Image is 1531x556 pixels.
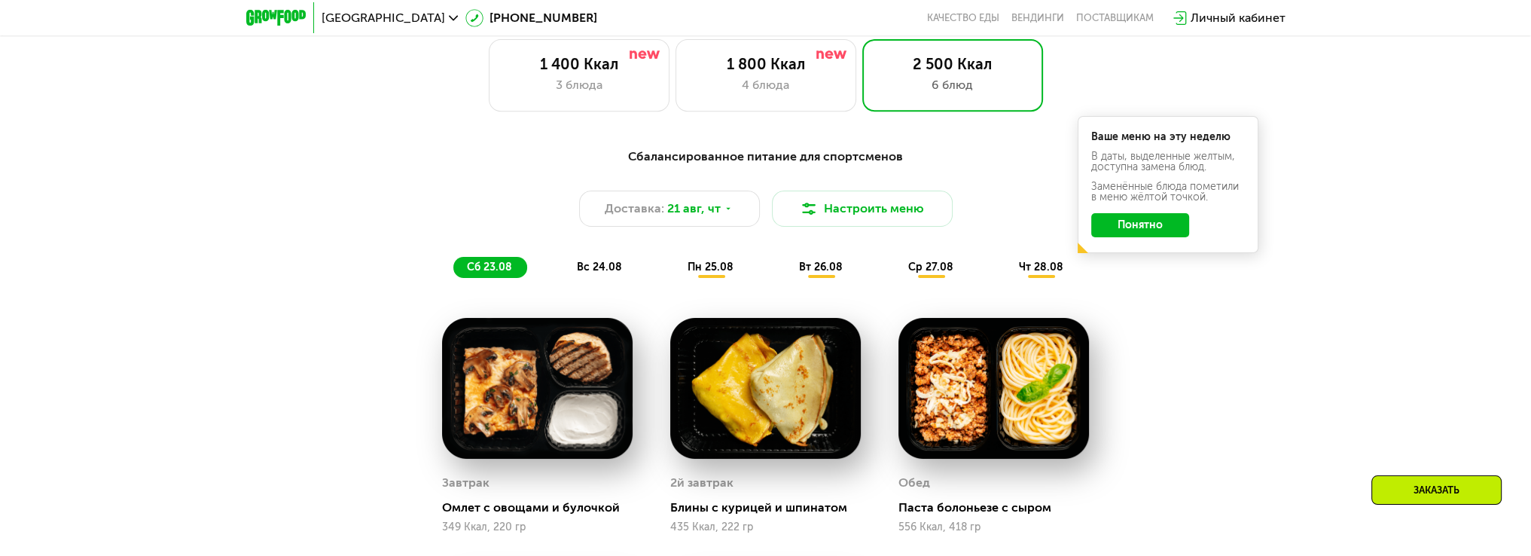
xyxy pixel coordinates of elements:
div: 2 500 Ккал [878,55,1027,73]
div: Завтрак [442,472,489,494]
div: Заменённые блюда пометили в меню жёлтой точкой. [1091,182,1245,203]
a: Качество еды [927,12,999,24]
div: Паста болоньезе с сыром [898,500,1101,515]
div: Омлет с овощами и булочкой [442,500,645,515]
span: ср 27.08 [908,261,953,273]
div: Ваше меню на эту неделю [1091,132,1245,142]
div: Обед [898,472,930,494]
div: 2й завтрак [670,472,733,494]
span: Доставка: [605,200,664,218]
div: 1 400 Ккал [505,55,654,73]
div: Блины с курицей и шпинатом [670,500,873,515]
div: В даты, выделенные желтым, доступна замена блюд. [1091,151,1245,173]
div: 1 800 Ккал [691,55,840,73]
div: 349 Ккал, 220 гр [442,521,633,533]
div: поставщикам [1076,12,1154,24]
a: [PHONE_NUMBER] [465,9,597,27]
span: сб 23.08 [467,261,512,273]
button: Понятно [1091,213,1189,237]
span: вт 26.08 [799,261,843,273]
div: Заказать [1371,475,1502,505]
button: Настроить меню [772,191,953,227]
a: Вендинги [1011,12,1064,24]
span: чт 28.08 [1018,261,1063,273]
span: 21 авг, чт [667,200,721,218]
span: [GEOGRAPHIC_DATA] [322,12,445,24]
div: 556 Ккал, 418 гр [898,521,1089,533]
div: 3 блюда [505,76,654,94]
div: 4 блюда [691,76,840,94]
div: 6 блюд [878,76,1027,94]
div: Личный кабинет [1191,9,1285,27]
span: вс 24.08 [577,261,622,273]
span: пн 25.08 [688,261,733,273]
div: Сбалансированное питание для спортсменов [320,148,1212,166]
div: 435 Ккал, 222 гр [670,521,861,533]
